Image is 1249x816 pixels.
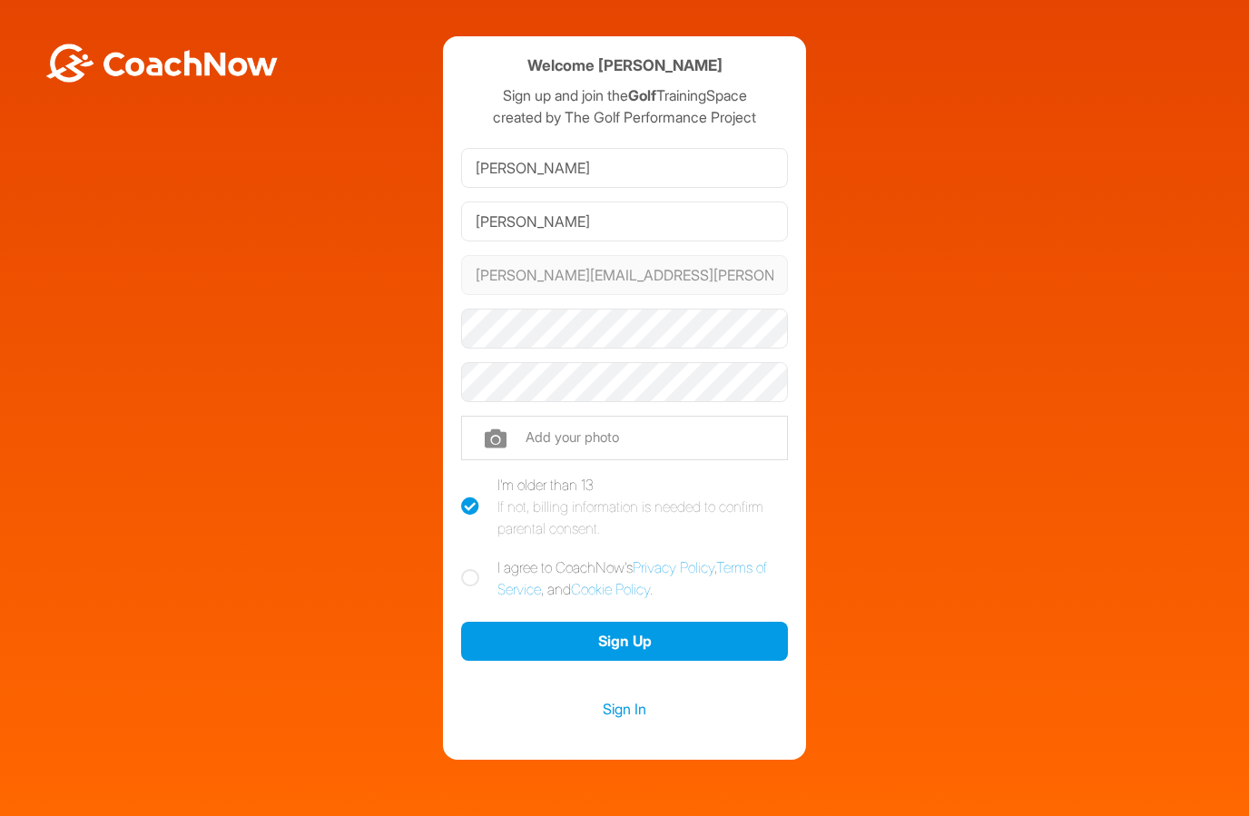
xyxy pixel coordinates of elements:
[461,556,788,600] label: I agree to CoachNow's , , and .
[527,54,723,77] h4: Welcome [PERSON_NAME]
[497,496,788,539] div: If not, billing information is needed to confirm parental consent.
[571,580,650,598] a: Cookie Policy
[461,106,788,128] p: created by The Golf Performance Project
[461,255,788,295] input: Email
[461,148,788,188] input: First Name
[497,558,767,598] a: Terms of Service
[461,697,788,721] a: Sign In
[628,86,656,104] strong: Golf
[461,84,788,106] p: Sign up and join the TrainingSpace
[633,558,714,576] a: Privacy Policy
[461,622,788,661] button: Sign Up
[44,44,280,83] img: BwLJSsUCoWCh5upNqxVrqldRgqLPVwmV24tXu5FoVAoFEpwwqQ3VIfuoInZCoVCoTD4vwADAC3ZFMkVEQFDAAAAAElFTkSuQmCC
[497,474,788,539] div: I'm older than 13
[461,202,788,241] input: Last Name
